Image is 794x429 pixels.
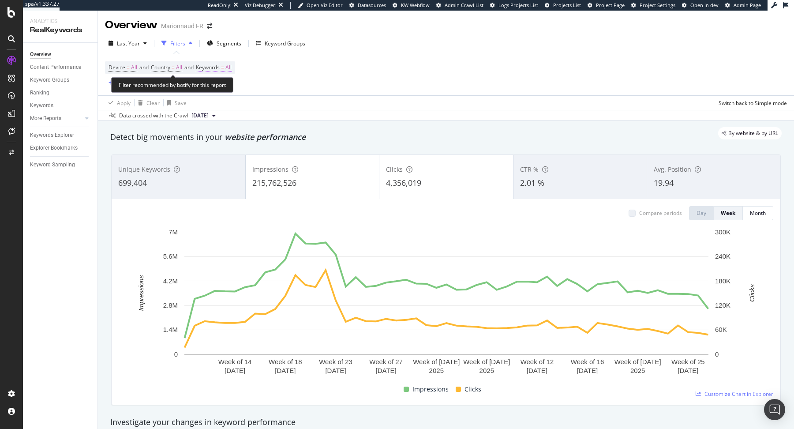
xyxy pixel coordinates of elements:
div: Keyword Groups [265,40,305,47]
button: Keyword Groups [252,36,309,50]
a: Admin Crawl List [436,2,483,9]
a: Keyword Sampling [30,160,91,169]
button: Month [743,206,773,220]
span: Country [151,64,170,71]
span: Project Settings [640,2,675,8]
div: Keyword Groups [30,75,69,85]
button: Segments [203,36,245,50]
text: Week of 27 [369,358,403,365]
span: 4,356,019 [386,177,421,188]
span: CTR % [520,165,539,173]
span: Admin Page [734,2,761,8]
div: Content Performance [30,63,81,72]
text: Week of [DATE] [413,358,460,365]
div: Week [721,209,735,217]
span: 2025 Sep. 2nd [191,112,209,120]
div: Open Intercom Messenger [764,399,785,420]
button: Clear [135,96,160,110]
a: Datasources [349,2,386,9]
span: Impressions [252,165,288,173]
div: RealKeywords [30,25,90,35]
a: Keyword Groups [30,75,91,85]
span: Last Year [117,40,140,47]
text: 2025 [479,367,494,374]
span: Project Page [596,2,625,8]
div: Filter recommended by botify for this report [111,77,233,93]
text: Week of 12 [521,358,554,365]
button: Switch back to Simple mode [715,96,787,110]
span: Keywords [196,64,220,71]
text: Week of 18 [269,358,302,365]
a: Overview [30,50,91,59]
text: Week of 23 [319,358,352,365]
span: Customize Chart in Explorer [704,390,773,398]
text: Week of 25 [671,358,705,365]
text: Week of 14 [218,358,252,365]
span: Unique Keywords [118,165,170,173]
a: Project Settings [631,2,675,9]
div: legacy label [718,127,782,139]
span: = [127,64,130,71]
div: More Reports [30,114,61,123]
div: Overview [30,50,51,59]
text: [DATE] [527,367,547,374]
text: [DATE] [225,367,245,374]
span: All [131,61,137,74]
div: Ranking [30,88,49,98]
text: 2025 [630,367,645,374]
span: Impressions [412,384,449,395]
div: arrow-right-arrow-left [207,23,212,29]
button: Last Year [105,36,150,50]
span: Datasources [358,2,386,8]
a: Ranking [30,88,91,98]
text: 5.6M [163,252,178,260]
a: Logs Projects List [490,2,538,9]
span: Projects List [553,2,581,8]
span: All [225,61,232,74]
div: Overview [105,18,157,33]
text: 180K [715,277,730,285]
a: Open Viz Editor [298,2,343,9]
text: 240K [715,252,730,260]
a: Admin Page [725,2,761,9]
a: Project Page [588,2,625,9]
text: [DATE] [325,367,346,374]
div: Day [697,209,706,217]
button: Week [714,206,743,220]
div: Analytics [30,18,90,25]
div: Data crossed with the Crawl [119,112,188,120]
div: Explorer Bookmarks [30,143,78,153]
span: Clicks [386,165,403,173]
span: Open in dev [690,2,719,8]
div: Viz Debugger: [245,2,277,9]
button: [DATE] [188,110,219,121]
a: More Reports [30,114,82,123]
text: [DATE] [577,367,598,374]
text: Week of [DATE] [463,358,510,365]
div: Keywords Explorer [30,131,74,140]
a: Keywords Explorer [30,131,91,140]
span: 2.01 % [520,177,544,188]
span: 215,762,526 [252,177,296,188]
text: 0 [715,350,719,358]
div: Marionnaud FR [161,22,203,30]
a: Open in dev [682,2,719,9]
text: [DATE] [678,367,698,374]
button: Add Filter [105,78,140,88]
text: 60K [715,326,727,333]
text: Impressions [137,275,145,311]
a: Explorer Bookmarks [30,143,91,153]
span: 699,404 [118,177,147,188]
text: 300K [715,228,730,236]
a: Projects List [545,2,581,9]
div: Switch back to Simple mode [719,99,787,107]
span: By website & by URL [728,131,778,136]
text: 4.2M [163,277,178,285]
div: Investigate your changes in keyword performance [110,417,782,428]
div: Clear [146,99,160,107]
div: Compare periods [639,209,682,217]
button: Filters [158,36,196,50]
a: KW Webflow [393,2,430,9]
span: Admin Crawl List [445,2,483,8]
span: KW Webflow [401,2,430,8]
